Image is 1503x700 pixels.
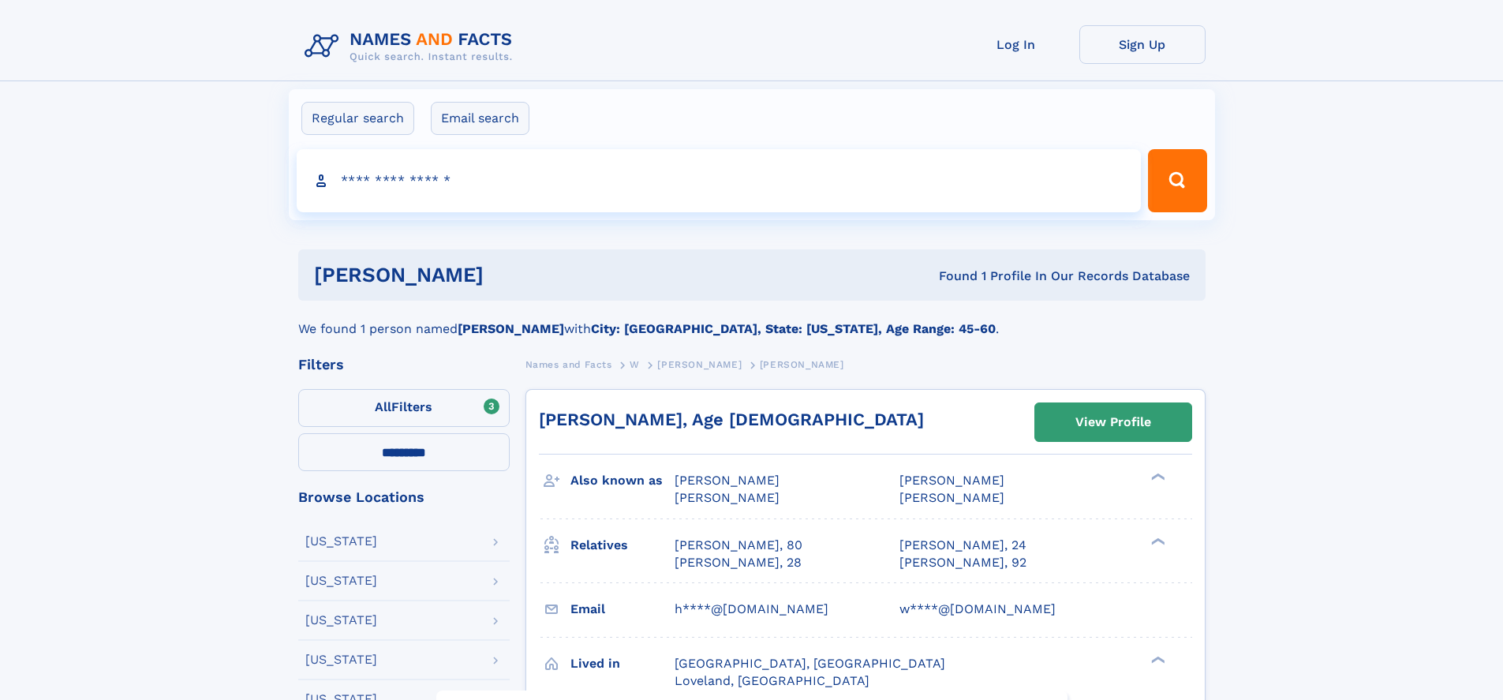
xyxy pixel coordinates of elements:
[305,653,377,666] div: [US_STATE]
[899,473,1004,488] span: [PERSON_NAME]
[570,650,675,677] h3: Lived in
[760,359,844,370] span: [PERSON_NAME]
[675,537,802,554] a: [PERSON_NAME], 80
[953,25,1079,64] a: Log In
[570,596,675,623] h3: Email
[657,359,742,370] span: [PERSON_NAME]
[657,354,742,374] a: [PERSON_NAME]
[298,357,510,372] div: Filters
[899,537,1026,554] a: [PERSON_NAME], 24
[675,554,802,571] a: [PERSON_NAME], 28
[711,268,1190,285] div: Found 1 Profile In Our Records Database
[298,301,1206,339] div: We found 1 person named with .
[1079,25,1206,64] a: Sign Up
[375,399,391,414] span: All
[899,554,1026,571] a: [PERSON_NAME], 92
[591,321,996,336] b: City: [GEOGRAPHIC_DATA], State: [US_STATE], Age Range: 45-60
[630,354,640,374] a: W
[305,575,377,587] div: [US_STATE]
[570,467,675,494] h3: Also known as
[570,532,675,559] h3: Relatives
[630,359,640,370] span: W
[305,535,377,548] div: [US_STATE]
[525,354,612,374] a: Names and Facts
[431,102,529,135] label: Email search
[298,490,510,504] div: Browse Locations
[539,410,924,429] a: [PERSON_NAME], Age [DEMOGRAPHIC_DATA]
[1147,472,1166,482] div: ❯
[1075,404,1151,440] div: View Profile
[458,321,564,336] b: [PERSON_NAME]
[899,490,1004,505] span: [PERSON_NAME]
[675,673,869,688] span: Loveland, [GEOGRAPHIC_DATA]
[1147,654,1166,664] div: ❯
[297,149,1142,212] input: search input
[301,102,414,135] label: Regular search
[314,265,712,285] h1: [PERSON_NAME]
[305,614,377,627] div: [US_STATE]
[675,490,780,505] span: [PERSON_NAME]
[675,473,780,488] span: [PERSON_NAME]
[675,656,945,671] span: [GEOGRAPHIC_DATA], [GEOGRAPHIC_DATA]
[1035,403,1191,441] a: View Profile
[298,25,525,68] img: Logo Names and Facts
[298,389,510,427] label: Filters
[1147,536,1166,546] div: ❯
[1148,149,1206,212] button: Search Button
